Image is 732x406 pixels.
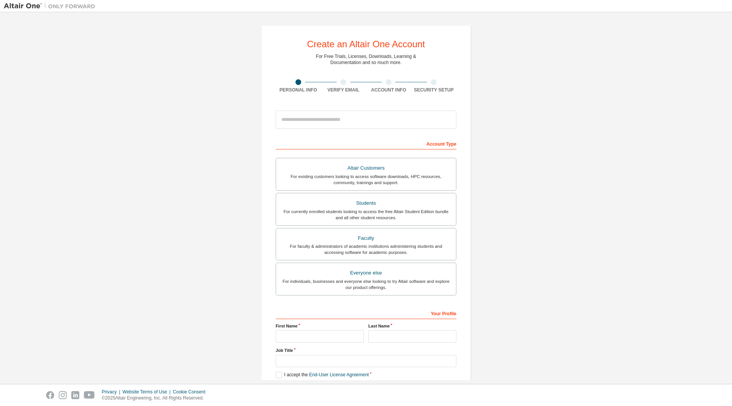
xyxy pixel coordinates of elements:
[276,372,369,378] label: I accept the
[173,389,210,395] div: Cookie Consent
[59,391,67,399] img: instagram.svg
[4,2,99,10] img: Altair One
[411,87,457,93] div: Security Setup
[276,87,321,93] div: Personal Info
[309,372,369,377] a: End-User License Agreement
[102,389,122,395] div: Privacy
[281,233,451,244] div: Faculty
[46,391,54,399] img: facebook.svg
[281,209,451,221] div: For currently enrolled students looking to access the free Altair Student Edition bundle and all ...
[281,268,451,278] div: Everyone else
[281,243,451,255] div: For faculty & administrators of academic institutions administering students and accessing softwa...
[307,40,425,49] div: Create an Altair One Account
[366,87,411,93] div: Account Info
[368,323,456,329] label: Last Name
[321,87,366,93] div: Verify Email
[84,391,95,399] img: youtube.svg
[281,173,451,186] div: For existing customers looking to access software downloads, HPC resources, community, trainings ...
[316,53,416,66] div: For Free Trials, Licenses, Downloads, Learning & Documentation and so much more.
[281,198,451,209] div: Students
[276,307,456,319] div: Your Profile
[71,391,79,399] img: linkedin.svg
[102,395,210,401] p: © 2025 Altair Engineering, Inc. All Rights Reserved.
[281,163,451,173] div: Altair Customers
[276,137,456,149] div: Account Type
[122,389,173,395] div: Website Terms of Use
[276,323,364,329] label: First Name
[276,347,456,353] label: Job Title
[281,278,451,290] div: For individuals, businesses and everyone else looking to try Altair software and explore our prod...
